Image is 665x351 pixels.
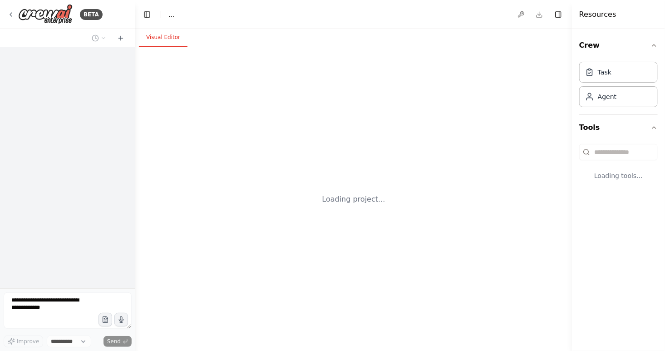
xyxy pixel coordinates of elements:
button: Tools [579,115,658,140]
div: BETA [80,9,103,20]
div: Crew [579,58,658,114]
div: Task [598,68,611,77]
div: Loading tools... [579,164,658,188]
button: Hide right sidebar [552,8,565,21]
button: Hide left sidebar [141,8,153,21]
nav: breadcrumb [168,10,174,19]
div: Agent [598,92,616,101]
button: Send [103,336,132,347]
span: ... [168,10,174,19]
button: Switch to previous chat [88,33,110,44]
span: Improve [17,338,39,345]
button: Improve [4,336,43,347]
img: Logo [18,4,73,25]
h4: Resources [579,9,616,20]
button: Start a new chat [113,33,128,44]
div: Tools [579,140,658,195]
button: Click to speak your automation idea [114,313,128,326]
button: Crew [579,33,658,58]
button: Upload files [99,313,112,326]
button: Visual Editor [139,28,187,47]
div: Loading project... [322,194,385,205]
span: Send [107,338,121,345]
